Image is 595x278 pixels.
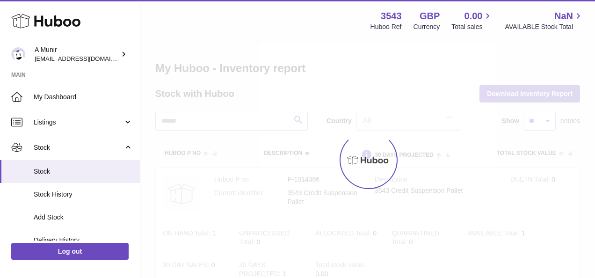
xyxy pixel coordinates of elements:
span: Add Stock [34,213,133,222]
div: A Munir [35,45,119,63]
strong: 3543 [381,10,402,22]
img: internalAdmin-3543@internal.huboo.com [11,47,25,61]
span: Stock History [34,190,133,199]
a: 0.00 Total sales [451,10,493,31]
span: Listings [34,118,123,127]
span: AVAILABLE Stock Total [505,22,584,31]
span: 0.00 [464,10,483,22]
span: My Dashboard [34,93,133,102]
span: [EMAIL_ADDRESS][DOMAIN_NAME] [35,55,138,62]
a: Log out [11,243,129,260]
span: Total sales [451,22,493,31]
span: Stock [34,143,123,152]
span: Delivery History [34,236,133,245]
a: NaN AVAILABLE Stock Total [505,10,584,31]
span: Stock [34,167,133,176]
strong: GBP [420,10,440,22]
span: NaN [554,10,573,22]
div: Huboo Ref [370,22,402,31]
div: Currency [414,22,440,31]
